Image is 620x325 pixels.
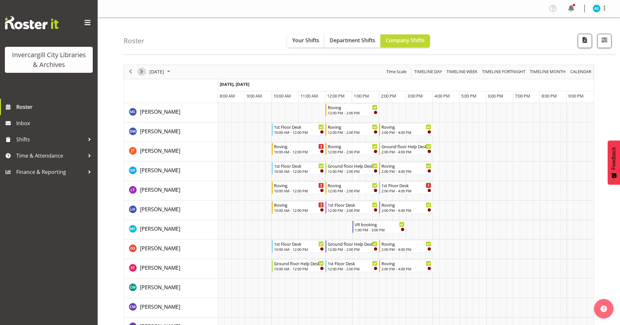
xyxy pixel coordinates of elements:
[137,68,146,76] button: Next
[381,240,431,247] div: Roving
[413,68,443,76] button: Timeline Day
[247,93,262,99] span: 9:00 AM
[140,166,180,174] a: [PERSON_NAME]
[328,247,378,252] div: 12:00 PM - 2:00 PM
[325,143,379,155] div: Glen Tomlinson"s event - Roving Begin From Saturday, September 27, 2025 at 12:00:00 PM GMT+12:00 ...
[328,260,378,266] div: 1st Floor Desk
[140,108,180,116] a: [PERSON_NAME]
[16,135,85,144] span: Shifts
[354,93,369,99] span: 1:00 PM
[381,266,431,271] div: 2:00 PM - 4:00 PM
[355,221,405,227] div: VR booking
[488,93,503,99] span: 6:00 PM
[272,143,325,155] div: Glen Tomlinson"s event - Roving Begin From Saturday, September 27, 2025 at 10:00:00 AM GMT+12:00 ...
[274,240,324,247] div: 1st Floor Desk
[328,201,378,208] div: 1st Floor Desk
[124,201,218,220] td: Marion Hawkes resource
[274,143,324,149] div: Roving
[481,68,526,76] span: Timeline Fortnight
[379,201,433,214] div: Marion Hawkes"s event - Roving Begin From Saturday, September 27, 2025 at 2:00:00 PM GMT+12:00 En...
[515,93,530,99] span: 7:00 PM
[11,50,86,70] div: Invercargill City Libraries & Archives
[328,149,378,154] div: 12:00 PM - 2:00 PM
[328,162,378,169] div: Ground floor Help Desk
[124,259,218,279] td: Saniya Thompson resource
[481,68,527,76] button: Fortnight
[274,260,324,266] div: Ground floor Help Desk
[355,227,405,232] div: 1:00 PM - 3:00 PM
[434,93,450,99] span: 4:00 PM
[274,149,324,154] div: 10:00 AM - 12:00 PM
[124,103,218,123] td: Aurora Catu resource
[570,68,592,76] span: calendar
[386,37,425,44] span: Company Shifts
[381,182,431,188] div: 1st Floor Desk
[328,169,378,174] div: 12:00 PM - 2:00 PM
[124,279,218,298] td: Catherine Wilson resource
[140,225,180,233] a: [PERSON_NAME]
[381,260,431,266] div: Roving
[325,162,379,175] div: Grace Roscoe-Squires"s event - Ground floor Help Desk Begin From Saturday, September 27, 2025 at ...
[126,68,135,76] button: Previous
[124,298,218,318] td: Chamique Mamolo resource
[16,102,94,112] span: Roster
[379,240,433,253] div: Olivia Stanley"s event - Roving Begin From Saturday, September 27, 2025 at 2:00:00 PM GMT+12:00 E...
[140,284,180,291] span: [PERSON_NAME]
[608,140,620,185] button: Feedback - Show survey
[328,208,378,213] div: 12:00 PM - 2:00 PM
[147,65,174,79] div: September 27, 2025
[124,181,218,201] td: Lyndsay Tautari resource
[529,68,566,76] span: Timeline Month
[597,34,612,48] button: Filter Shifts
[328,123,378,130] div: Roving
[274,201,324,208] div: Roving
[274,162,324,169] div: 1st Floor Desk
[272,260,325,272] div: Saniya Thompson"s event - Ground floor Help Desk Begin From Saturday, September 27, 2025 at 10:00...
[16,151,85,161] span: Time & Attendance
[381,93,396,99] span: 2:00 PM
[327,93,345,99] span: 12:00 PM
[140,108,180,115] span: [PERSON_NAME]
[140,264,180,272] a: [PERSON_NAME]
[140,264,180,271] span: [PERSON_NAME]
[328,130,378,135] div: 12:00 PM - 2:00 PM
[379,143,433,155] div: Glen Tomlinson"s event - Ground floor Help Desk Begin From Saturday, September 27, 2025 at 2:00:0...
[381,247,431,252] div: 2:00 PM - 4:00 PM
[407,93,423,99] span: 3:00 PM
[16,167,85,177] span: Finance & Reporting
[325,123,379,136] div: Gabriel McKay Smith"s event - Roving Begin From Saturday, September 27, 2025 at 12:00:00 PM GMT+1...
[328,110,378,115] div: 12:00 PM - 2:00 PM
[328,240,378,247] div: Ground floor Help Desk
[272,182,325,194] div: Lyndsay Tautari"s event - Roving Begin From Saturday, September 27, 2025 at 10:00:00 AM GMT+12:00...
[414,68,443,76] span: Timeline Day
[461,93,476,99] span: 5:00 PM
[287,34,324,47] button: Your Shifts
[140,303,180,311] a: [PERSON_NAME]
[325,104,379,116] div: Aurora Catu"s event - Roving Begin From Saturday, September 27, 2025 at 12:00:00 PM GMT+12:00 End...
[328,104,378,110] div: Roving
[381,208,431,213] div: 2:00 PM - 4:00 PM
[124,162,218,181] td: Grace Roscoe-Squires resource
[220,81,249,87] span: [DATE], [DATE]
[274,188,324,193] div: 10:00 AM - 12:00 PM
[140,186,180,193] span: [PERSON_NAME]
[568,93,584,99] span: 9:00 PM
[124,240,218,259] td: Olivia Stanley resource
[381,162,431,169] div: Roving
[272,240,325,253] div: Olivia Stanley"s event - 1st Floor Desk Begin From Saturday, September 27, 2025 at 10:00:00 AM GM...
[124,123,218,142] td: Gabriel McKay Smith resource
[381,130,431,135] div: 2:00 PM - 4:00 PM
[140,244,180,252] a: [PERSON_NAME]
[542,93,557,99] span: 8:00 PM
[386,68,407,76] span: Time Scale
[325,260,379,272] div: Saniya Thompson"s event - 1st Floor Desk Begin From Saturday, September 27, 2025 at 12:00:00 PM G...
[273,93,291,99] span: 10:00 AM
[379,123,433,136] div: Gabriel McKay Smith"s event - Roving Begin From Saturday, September 27, 2025 at 2:00:00 PM GMT+12...
[328,188,378,193] div: 12:00 PM - 2:00 PM
[124,142,218,162] td: Glen Tomlinson resource
[330,37,375,44] span: Department Shifts
[140,128,180,135] span: [PERSON_NAME]
[300,93,318,99] span: 11:00 AM
[124,37,145,45] h4: Roster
